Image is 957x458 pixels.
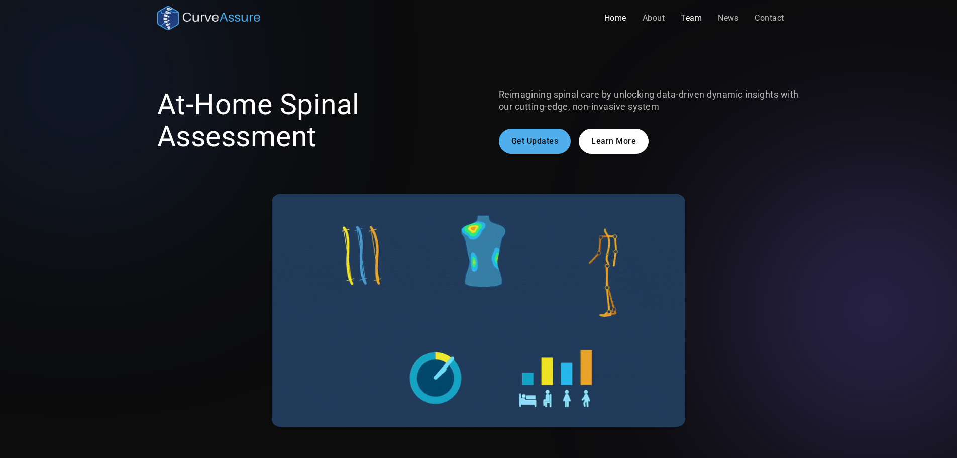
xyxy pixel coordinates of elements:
a: Team [673,8,710,28]
a: Home [596,8,634,28]
img: A gif showing the CurveAssure system at work. A patient is wearing the non-invasive sensors and t... [272,194,685,427]
a: home [157,6,261,30]
a: Contact [747,8,792,28]
a: News [710,8,747,28]
a: About [634,8,673,28]
a: Learn More [579,129,649,154]
a: Get Updates [499,129,571,154]
p: Reimagining spinal care by unlocking data-driven dynamic insights with our cutting-edge, non-inva... [499,88,800,113]
h1: At-Home Spinal Assessment [157,88,459,153]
